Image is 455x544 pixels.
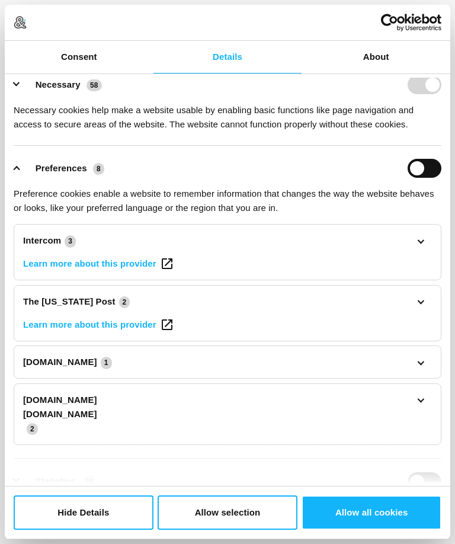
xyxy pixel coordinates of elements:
button: Hide Details [14,495,153,530]
a: Consent [5,41,153,73]
a: About [302,41,450,73]
button: Allow selection [158,495,297,530]
a: Details [153,41,302,73]
a: [DOMAIN_NAME][DOMAIN_NAME]2 [23,393,432,436]
a: Intercom3 [23,233,432,248]
a: Usercentrics Cookiebot - opens in a new window [338,14,441,31]
button: Preferences (8) [14,159,111,178]
button: Statistics (39) [14,472,104,491]
label: Preferences [36,163,87,173]
button: Allow all cookies [302,495,441,530]
a: Intercom's privacy policy - opens in a new window [23,248,172,271]
a: The Washington Post's privacy policy - opens in a new window [23,309,172,332]
span: 8 [93,163,104,175]
div: Necessary cookies help make a website usable by enabling basic functions like page navigation and... [14,94,441,132]
span: 58 [86,79,102,91]
div: Preference cookies enable a website to remember information that changes the way the website beha... [14,178,441,215]
button: Necessary (58) [14,75,109,94]
label: Necessary [36,79,81,89]
img: logo [14,16,27,29]
a: [DOMAIN_NAME]1 [23,355,432,369]
span: 39 [82,476,97,488]
label: Statistics [36,476,76,486]
a: The [US_STATE] Post2 [23,295,432,309]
